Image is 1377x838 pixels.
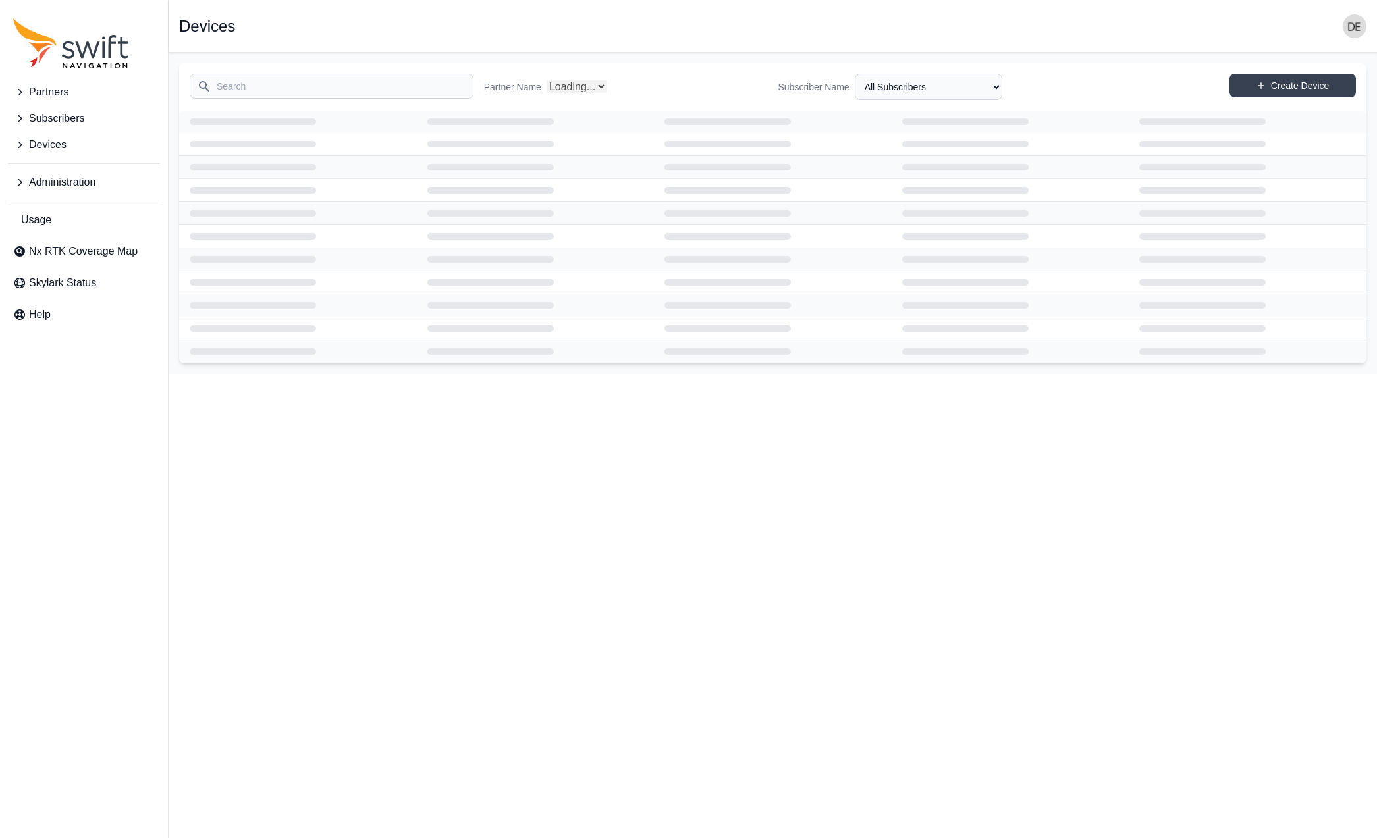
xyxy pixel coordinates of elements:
a: Usage [8,207,160,233]
button: Subscribers [8,105,160,132]
a: Nx RTK Coverage Map [8,238,160,265]
a: Create Device [1229,74,1356,97]
span: Skylark Status [29,275,96,291]
span: Usage [21,212,51,228]
input: Search [190,74,473,99]
span: Nx RTK Coverage Map [29,244,138,259]
label: Partner Name [484,80,541,93]
span: Administration [29,174,95,190]
a: Skylark Status [8,270,160,296]
img: user photo [1343,14,1366,38]
button: Devices [8,132,160,158]
span: Help [29,307,51,323]
button: Partners [8,79,160,105]
button: Administration [8,169,160,196]
span: Partners [29,84,68,100]
select: Subscriber [855,74,1002,100]
span: Subscribers [29,111,84,126]
a: Help [8,301,160,328]
h1: Devices [179,18,235,34]
label: Subscriber Name [778,80,850,93]
span: Devices [29,137,67,153]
